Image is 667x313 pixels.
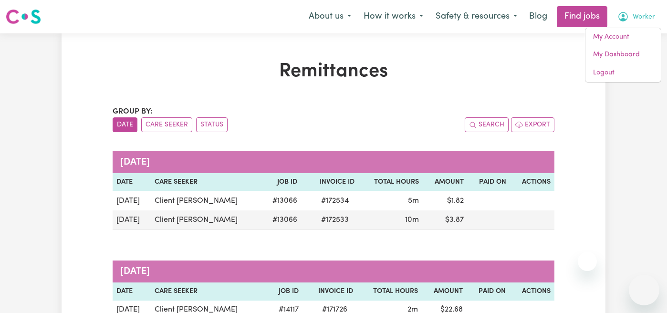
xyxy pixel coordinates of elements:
button: sort invoices by date [113,117,137,132]
button: Safety & resources [429,7,523,27]
iframe: Close message [578,252,597,271]
th: Care Seeker [151,282,262,301]
th: Invoice ID [302,282,357,301]
span: # 172533 [315,214,354,226]
img: Careseekers logo [6,8,41,25]
span: Group by: [113,108,153,115]
th: Date [113,173,151,191]
th: Job ID [262,282,302,301]
th: Care Seeker [151,173,261,191]
a: Careseekers logo [6,6,41,28]
a: Blog [523,6,553,27]
th: Amount [422,282,467,301]
th: Date [113,282,151,301]
td: [DATE] [113,191,151,210]
th: Paid On [467,282,510,301]
td: # 13066 [261,191,301,210]
button: How it works [357,7,429,27]
td: $ 3.87 [423,210,468,230]
td: [DATE] [113,210,151,230]
td: Client [PERSON_NAME] [151,191,261,210]
button: sort invoices by paid status [196,117,228,132]
a: My Account [585,28,661,46]
th: Amount [423,173,468,191]
iframe: Button to launch messaging window [629,275,659,305]
span: # 172534 [315,195,354,207]
div: My Account [585,28,661,83]
th: Job ID [261,173,301,191]
button: Export [511,117,554,132]
a: Find jobs [557,6,607,27]
caption: [DATE] [113,261,554,282]
th: Total Hours [358,173,423,191]
span: 10 minutes [405,216,419,224]
th: Actions [510,282,554,301]
button: About us [302,7,357,27]
button: My Account [611,7,661,27]
td: $ 1.82 [423,191,468,210]
span: 5 minutes [408,197,419,205]
td: # 13066 [261,210,301,230]
td: Client [PERSON_NAME] [151,210,261,230]
span: Worker [633,12,655,22]
th: Total Hours [357,282,421,301]
caption: [DATE] [113,151,554,173]
button: Search [465,117,509,132]
th: Paid On [468,173,510,191]
th: Actions [510,173,554,191]
a: My Dashboard [585,46,661,64]
h1: Remittances [113,60,554,83]
a: Logout [585,64,661,82]
th: Invoice ID [301,173,358,191]
button: sort invoices by care seeker [141,117,192,132]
